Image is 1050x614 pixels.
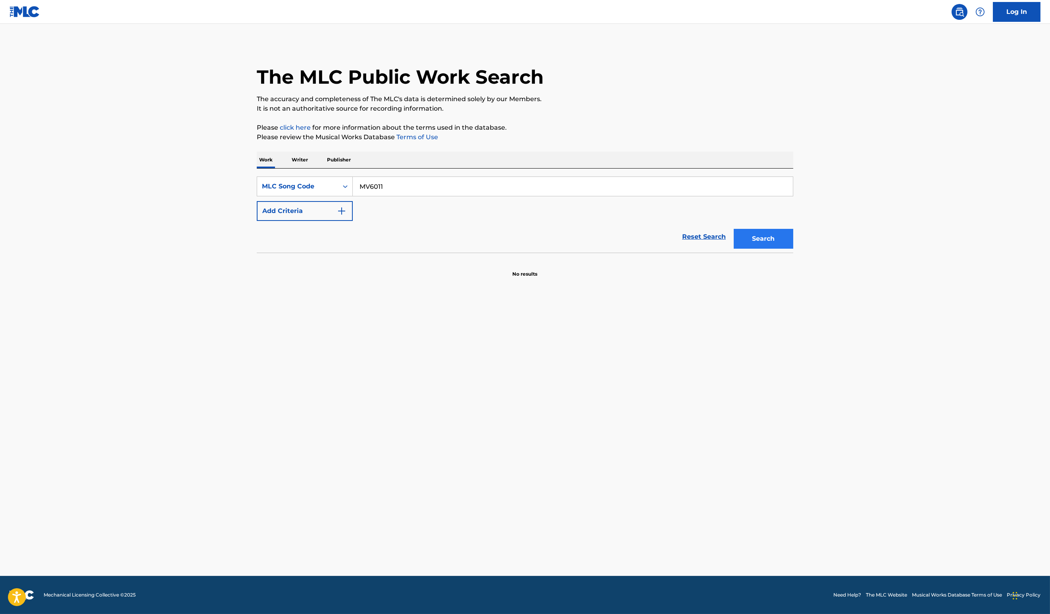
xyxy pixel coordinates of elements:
p: It is not an authoritative source for recording information. [257,104,793,113]
img: 9d2ae6d4665cec9f34b9.svg [337,206,346,216]
img: search [955,7,964,17]
p: Publisher [325,152,353,168]
div: Help [972,4,988,20]
button: Search [734,229,793,249]
h1: The MLC Public Work Search [257,65,544,89]
div: MLC Song Code [262,182,333,191]
div: Drag [1013,584,1017,608]
a: Terms of Use [395,133,438,141]
p: Please for more information about the terms used in the database. [257,123,793,132]
form: Search Form [257,177,793,253]
img: help [975,7,985,17]
p: Writer [289,152,310,168]
iframe: Chat Widget [1010,576,1050,614]
p: The accuracy and completeness of The MLC's data is determined solely by our Members. [257,94,793,104]
p: Please review the Musical Works Database [257,132,793,142]
a: Log In [993,2,1040,22]
button: Add Criteria [257,201,353,221]
a: click here [280,124,311,131]
a: Privacy Policy [1007,591,1040,599]
span: Mechanical Licensing Collective © 2025 [44,591,136,599]
img: MLC Logo [10,6,40,17]
a: Musical Works Database Terms of Use [912,591,1002,599]
p: No results [513,261,538,278]
img: logo [10,590,34,600]
p: Work [257,152,275,168]
a: The MLC Website [866,591,907,599]
a: Reset Search [678,228,730,246]
a: Need Help? [833,591,861,599]
a: Public Search [952,4,967,20]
